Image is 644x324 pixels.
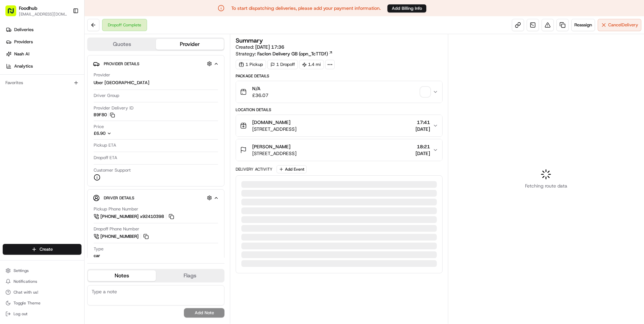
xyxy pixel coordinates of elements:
button: Reassign [571,19,595,31]
h3: Summary [236,38,263,44]
div: Favorites [3,77,81,88]
span: Reassign [574,22,592,28]
div: 1 Pickup [236,60,266,69]
button: Foodhub [19,5,37,11]
button: Flags [156,270,224,281]
span: [DATE] 17:36 [255,44,284,50]
span: £6.90 [94,130,105,136]
p: To start dispatching deliveries, please add your payment information. [231,5,381,11]
button: Notes [88,270,156,281]
span: Nash AI [14,51,29,57]
button: Add Billing Info [387,4,426,13]
span: Fetching route data [525,182,567,189]
span: Notifications [14,279,37,284]
span: Analytics [14,63,33,69]
span: Provider Details [104,61,139,67]
button: Chat with us! [3,288,81,297]
span: Driver Details [104,195,134,201]
div: Delivery Activity [236,167,272,172]
span: Customer Support [94,167,131,173]
span: Provider [94,72,110,78]
div: car [94,253,100,259]
span: Pickup ETA [94,142,116,148]
button: Provider [156,39,224,50]
button: Create [3,244,81,255]
button: Toggle Theme [3,298,81,308]
span: Deliveries [14,27,33,33]
div: 1 Dropoff [267,60,298,69]
span: Create [40,246,53,252]
a: Analytics [3,61,84,72]
span: Providers [14,39,33,45]
div: Package Details [236,73,442,79]
button: CancelDelivery [598,19,641,31]
a: [PHONE_NUMBER] x92410398 [94,213,175,220]
button: Notifications [3,277,81,286]
button: Provider Details [93,58,219,69]
span: [DATE] [415,126,430,132]
span: Type [94,246,103,252]
span: 17:41 [415,119,430,126]
div: 1.4 mi [299,60,324,69]
button: B9F80 [94,112,115,118]
span: Price [94,124,104,130]
button: Log out [3,309,81,319]
span: N/A [252,85,268,92]
button: N/A£36.07 [236,81,442,103]
div: Location Details [236,107,442,113]
span: Cancel Delivery [608,22,638,28]
button: Add Event [277,165,307,173]
button: Quotes [88,39,156,50]
a: Nash AI [3,49,84,59]
button: [PERSON_NAME][STREET_ADDRESS]18:21[DATE] [236,139,442,161]
span: 18:21 [415,143,430,150]
span: Toggle Theme [14,300,41,306]
span: Provider Delivery ID [94,105,134,111]
span: Settings [14,268,29,273]
span: Pickup Phone Number [94,206,138,212]
button: £6.90 [94,130,153,136]
a: Deliveries [3,24,84,35]
span: [PHONE_NUMBER] [100,233,139,240]
span: [PHONE_NUMBER] x92410398 [100,214,164,220]
span: Log out [14,311,27,317]
div: Strategy: [236,50,333,57]
button: Settings [3,266,81,275]
span: [DATE] [415,150,430,157]
span: £36.07 [252,92,268,99]
button: Foodhub[EMAIL_ADDRESS][DOMAIN_NAME] [3,3,70,19]
span: Faclon Delivery GB (opn_TcTTDf) [257,50,328,57]
span: [STREET_ADDRESS] [252,150,296,157]
span: [DOMAIN_NAME] [252,119,290,126]
button: Driver Details [93,192,219,203]
span: [PERSON_NAME] [252,143,290,150]
a: Providers [3,36,84,47]
button: [DOMAIN_NAME][STREET_ADDRESS]17:41[DATE] [236,115,442,136]
a: [PHONE_NUMBER] [94,233,150,240]
span: Dropoff ETA [94,155,117,161]
span: Driver Group [94,93,119,99]
span: [STREET_ADDRESS] [252,126,296,132]
span: Dropoff Phone Number [94,226,139,232]
a: Faclon Delivery GB (opn_TcTTDf) [257,50,333,57]
span: Created: [236,44,284,50]
span: Chat with us! [14,290,38,295]
span: Uber [GEOGRAPHIC_DATA] [94,80,149,86]
button: [EMAIL_ADDRESS][DOMAIN_NAME] [19,11,67,17]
